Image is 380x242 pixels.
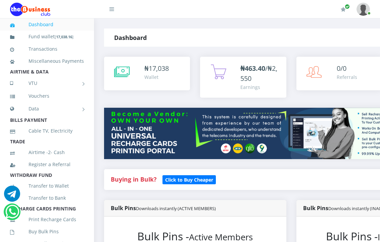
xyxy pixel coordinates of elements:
[10,190,84,206] a: Transfer to Bank
[10,75,84,92] a: VTU
[149,64,169,73] span: 17,038
[10,100,84,117] a: Data
[10,88,84,104] a: Vouchers
[10,157,84,172] a: Register a Referral
[357,3,370,16] img: User
[10,53,84,69] a: Miscellaneous Payments
[104,57,190,90] a: ₦17,038 Wallet
[10,212,84,227] a: Print Recharge Cards
[10,178,84,194] a: Transfer to Wallet
[55,34,74,39] small: [ ]
[200,57,286,98] a: ₦463.40/₦2,550 Earnings
[144,74,169,81] div: Wallet
[5,209,19,220] a: Chat for support
[240,64,277,83] span: /₦2,550
[4,191,20,202] a: Chat for support
[162,175,216,183] a: Click to Buy Cheaper
[240,64,265,73] b: ₦463.40
[56,34,72,39] b: 17,038.16
[165,177,213,183] b: Click to Buy Cheaper
[10,145,84,160] a: Airtime -2- Cash
[10,123,84,139] a: Cable TV, Electricity
[10,29,84,45] a: Fund wallet[17,038.16]
[10,3,50,16] img: Logo
[345,4,350,9] span: Renew/Upgrade Subscription
[337,74,357,81] div: Referrals
[10,17,84,32] a: Dashboard
[10,224,84,239] a: Buy Bulk Pins
[337,64,346,73] span: 0/0
[341,7,346,12] i: Renew/Upgrade Subscription
[144,63,169,74] div: ₦
[240,84,279,91] div: Earnings
[111,204,216,212] strong: Bulk Pins
[114,34,147,42] strong: Dashboard
[111,175,156,183] strong: Buying in Bulk?
[136,205,216,211] small: Downloads instantly (ACTIVE MEMBERS)
[10,41,84,57] a: Transactions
